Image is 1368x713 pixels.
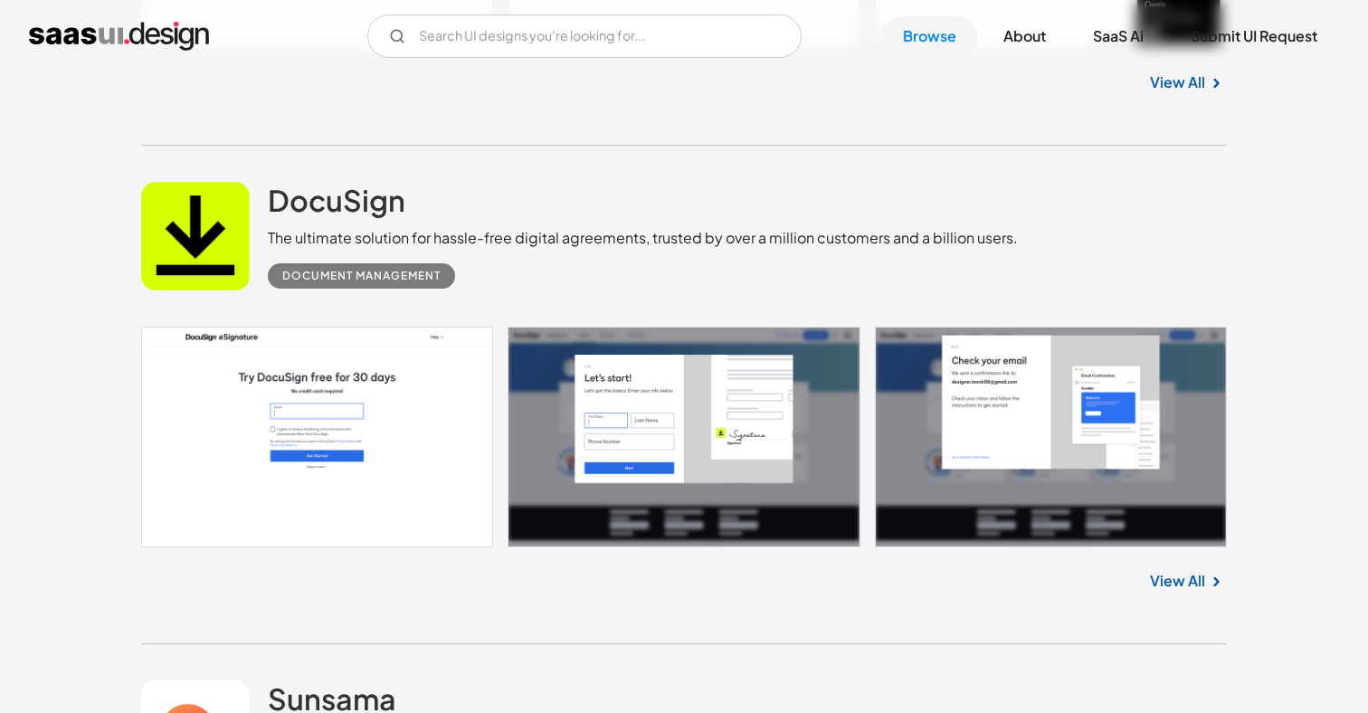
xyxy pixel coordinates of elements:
[367,14,802,58] input: Search UI designs you're looking for...
[268,227,1018,249] div: The ultimate solution for hassle-free digital agreements, trusted by over a million customers and...
[1150,71,1205,93] a: View All
[1150,570,1205,592] a: View All
[881,16,978,56] a: Browse
[982,16,1068,56] a: About
[29,22,209,51] a: home
[268,182,405,227] a: DocuSign
[268,182,405,218] h2: DocuSign
[282,265,441,287] div: Document Management
[1169,16,1339,56] a: Submit UI Request
[367,14,802,58] form: Email Form
[1071,16,1165,56] a: SaaS Ai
